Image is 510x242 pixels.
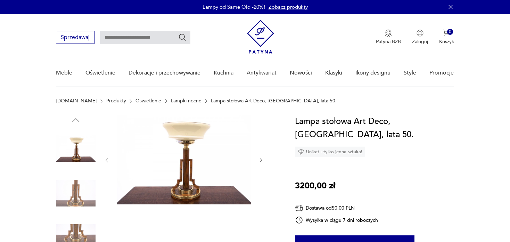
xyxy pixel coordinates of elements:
[447,29,453,35] div: 0
[295,179,335,193] p: 3200,00 zł
[439,30,454,45] button: 0Koszyk
[106,98,126,104] a: Produkty
[412,38,428,45] p: Zaloguj
[439,38,454,45] p: Koszyk
[325,60,342,86] a: Klasyki
[269,3,308,10] a: Zobacz produkty
[85,60,115,86] a: Oświetlenie
[247,60,277,86] a: Antykwariat
[355,60,390,86] a: Ikony designu
[417,30,423,37] img: Ikonka użytkownika
[376,30,401,45] button: Patyna B2B
[56,36,94,40] a: Sprzedawaj
[404,60,416,86] a: Style
[385,30,392,37] img: Ikona medalu
[298,149,304,155] img: Ikona diamentu
[412,30,428,45] button: Zaloguj
[376,38,401,45] p: Patyna B2B
[56,98,97,104] a: [DOMAIN_NAME]
[56,129,96,169] img: Zdjęcie produktu Lampa stołowa Art Deco, Polska, lata 50.
[295,204,303,212] img: Ikona dostawy
[56,173,96,213] img: Zdjęcie produktu Lampa stołowa Art Deco, Polska, lata 50.
[295,204,378,212] div: Dostawa od 50,00 PLN
[129,60,200,86] a: Dekoracje i przechowywanie
[56,31,94,44] button: Sprzedawaj
[295,115,454,141] h1: Lampa stołowa Art Deco, [GEOGRAPHIC_DATA], lata 50.
[211,98,337,104] p: Lampa stołowa Art Deco, [GEOGRAPHIC_DATA], lata 50.
[429,60,454,86] a: Promocje
[443,30,450,37] img: Ikona koszyka
[203,3,265,10] p: Lampy od Same Old -20%!
[295,216,378,224] div: Wysyłka w ciągu 7 dni roboczych
[290,60,312,86] a: Nowości
[214,60,233,86] a: Kuchnia
[295,147,365,157] div: Unikat - tylko jedna sztuka!
[178,33,187,41] button: Szukaj
[135,98,161,104] a: Oświetlenie
[56,60,72,86] a: Meble
[376,30,401,45] a: Ikona medaluPatyna B2B
[117,115,251,204] img: Zdjęcie produktu Lampa stołowa Art Deco, Polska, lata 50.
[171,98,201,104] a: Lampki nocne
[247,20,274,54] img: Patyna - sklep z meblami i dekoracjami vintage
